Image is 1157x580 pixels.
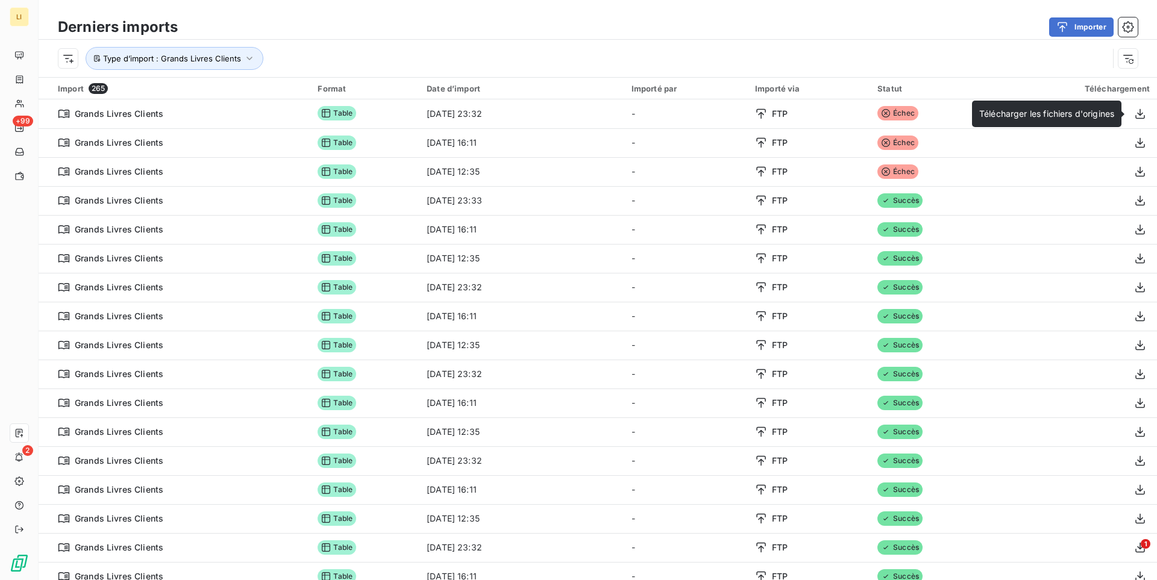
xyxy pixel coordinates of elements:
span: FTP [772,166,788,178]
td: - [624,504,748,533]
td: - [624,388,748,417]
span: Succès [877,454,923,468]
td: [DATE] 12:35 [419,157,624,186]
span: Table [318,338,356,352]
td: - [624,533,748,562]
span: Table [318,396,356,410]
td: - [624,215,748,244]
span: Grands Livres Clients [75,397,163,409]
span: FTP [772,252,788,264]
span: Succès [877,396,923,410]
span: Grands Livres Clients [75,310,163,322]
span: Table [318,251,356,266]
td: [DATE] 12:35 [419,504,624,533]
td: [DATE] 16:11 [419,388,624,417]
td: - [624,475,748,504]
td: [DATE] 16:11 [419,128,624,157]
td: [DATE] 23:32 [419,360,624,388]
span: Table [318,106,356,120]
td: [DATE] 23:32 [419,273,624,302]
td: [DATE] 12:35 [419,331,624,360]
span: Succès [877,280,923,295]
span: Grands Livres Clients [75,108,163,120]
span: FTP [772,368,788,380]
span: Grands Livres Clients [75,223,163,235]
button: Importer [1049,17,1114,37]
span: Table [318,309,356,323]
td: [DATE] 16:11 [419,302,624,331]
span: FTP [772,137,788,149]
td: - [624,331,748,360]
span: FTP [772,108,788,120]
span: Type d’import : Grands Livres Clients [103,54,241,63]
span: Grands Livres Clients [75,455,163,467]
span: Succès [877,511,923,526]
td: [DATE] 23:33 [419,186,624,215]
span: 265 [89,83,108,94]
span: FTP [772,513,788,525]
span: Grands Livres Clients [75,339,163,351]
span: Table [318,367,356,381]
div: Date d’import [427,84,617,93]
span: Table [318,136,356,150]
button: Type d’import : Grands Livres Clients [86,47,263,70]
span: Grands Livres Clients [75,195,163,207]
span: Échec [877,164,918,179]
span: Succès [877,540,923,555]
span: FTP [772,281,788,293]
td: [DATE] 23:32 [419,533,624,562]
span: Succès [877,482,923,497]
span: FTP [772,426,788,438]
td: - [624,186,748,215]
span: Grands Livres Clients [75,368,163,380]
td: - [624,244,748,273]
td: - [624,99,748,128]
span: FTP [772,541,788,553]
span: Table [318,164,356,179]
span: Grands Livres Clients [75,426,163,438]
img: Logo LeanPay [10,553,29,573]
div: Format [318,84,412,93]
span: Table [318,540,356,555]
span: Table [318,193,356,208]
span: +99 [13,116,33,126]
span: FTP [772,339,788,351]
span: Table [318,511,356,526]
span: Table [318,425,356,439]
div: Statut [877,84,986,93]
span: Succès [877,222,923,237]
span: Table [318,222,356,237]
span: FTP [772,455,788,467]
td: - [624,302,748,331]
td: [DATE] 16:11 [419,475,624,504]
td: - [624,446,748,475]
span: Échec [877,136,918,150]
span: Table [318,454,356,468]
td: - [624,128,748,157]
div: LI [10,7,29,27]
span: Succès [877,338,923,352]
span: Table [318,482,356,497]
span: Grands Livres Clients [75,137,163,149]
td: - [624,273,748,302]
div: Import [58,83,303,94]
span: Grands Livres Clients [75,541,163,553]
div: Importé via [755,84,863,93]
span: Succès [877,425,923,439]
td: [DATE] 23:32 [419,99,624,128]
span: FTP [772,195,788,207]
span: FTP [772,397,788,409]
td: [DATE] 12:35 [419,244,624,273]
td: [DATE] 16:11 [419,215,624,244]
span: Grands Livres Clients [75,513,163,525]
div: Importé par [632,84,741,93]
span: Succès [877,193,923,208]
span: Succès [877,251,923,266]
span: FTP [772,484,788,496]
span: FTP [772,223,788,235]
span: FTP [772,310,788,322]
span: Grands Livres Clients [75,252,163,264]
td: - [624,417,748,446]
span: Grands Livres Clients [75,484,163,496]
div: Téléchargement [1000,84,1150,93]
